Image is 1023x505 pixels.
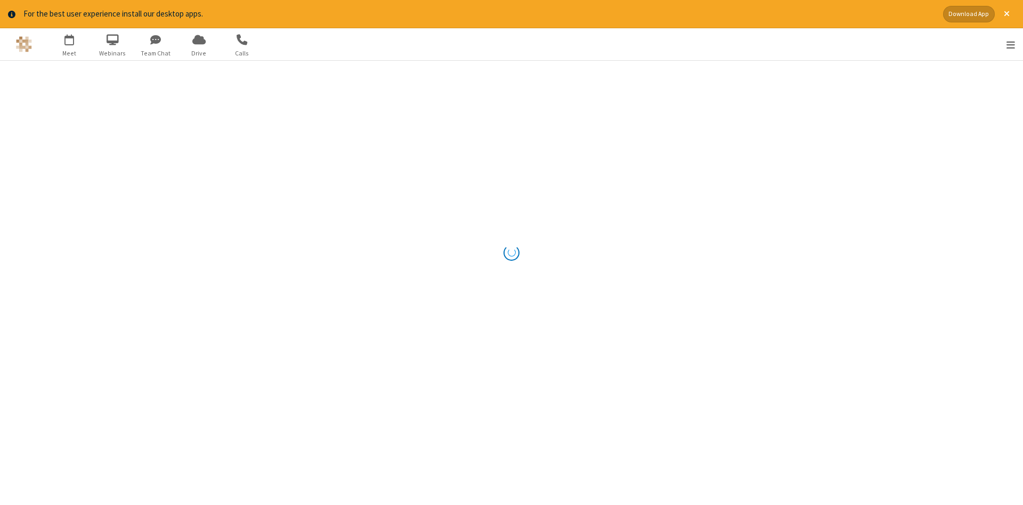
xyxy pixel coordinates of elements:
[998,6,1015,22] button: Close alert
[993,28,1023,60] div: Open menu
[23,8,935,20] div: For the best user experience install our desktop apps.
[4,28,44,60] button: Logo
[93,49,133,58] span: Webinars
[179,49,219,58] span: Drive
[16,36,32,52] img: QA Selenium DO NOT DELETE OR CHANGE
[50,49,90,58] span: Meet
[136,49,176,58] span: Team Chat
[943,6,995,22] button: Download App
[222,49,262,58] span: Calls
